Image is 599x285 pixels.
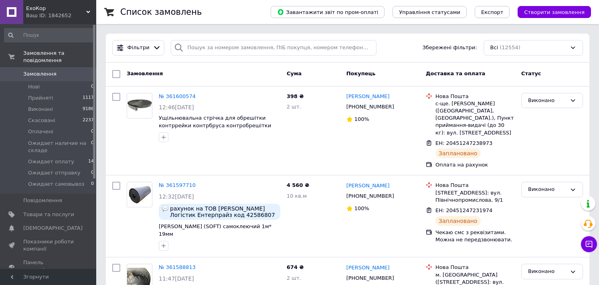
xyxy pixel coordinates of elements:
div: [STREET_ADDRESS]: вул. Північнопромислова, 9/1 [435,189,515,204]
span: Статус [521,70,541,76]
span: Ожидает самовывоз [28,181,84,188]
span: 398 ₴ [287,93,304,99]
span: 10 кв.м [287,193,307,199]
span: Всі [490,44,498,52]
div: Виконано [528,185,567,194]
span: Замовлення та повідомлення [23,50,96,64]
div: Заплановано [435,149,481,158]
button: Управління статусами [393,6,467,18]
span: Прийняті [28,94,53,102]
img: Фото товару [127,186,152,204]
span: Виконані [28,106,53,113]
a: [PERSON_NAME] [346,182,390,190]
a: № 361597710 [159,182,196,188]
span: 14 [88,158,94,165]
span: [DEMOGRAPHIC_DATA] [23,225,83,232]
button: Створити замовлення [518,6,591,18]
span: [PHONE_NUMBER] [346,275,394,281]
a: [PERSON_NAME] [346,264,390,272]
span: 0 [91,83,94,90]
div: Виконано [528,96,567,105]
span: Завантажити звіт по пром-оплаті [277,8,378,16]
span: Замовлення [23,70,57,78]
span: [PHONE_NUMBER] [346,193,394,199]
div: Заплановано [435,216,481,226]
span: 100% [354,205,369,211]
div: Нова Пошта [435,182,515,189]
span: Доставка та оплата [426,70,485,76]
span: Фільтри [127,44,150,52]
span: Створити замовлення [524,9,585,15]
span: Повідомлення [23,197,62,204]
span: 0 [91,128,94,135]
span: (12554) [500,44,520,50]
a: Створити замовлення [510,9,591,15]
img: Фото товару [127,96,152,114]
span: Покупець [346,70,376,76]
span: 674 ₴ [287,264,304,270]
button: Експорт [475,6,510,18]
span: ЕхоКор [26,5,86,12]
span: 11:47[DATE] [159,275,194,282]
span: 12:32[DATE] [159,193,194,200]
input: Пошук [4,28,95,42]
div: Оплата на рахунок [435,161,515,169]
span: 0 [91,140,94,154]
span: Замовлення [127,70,163,76]
span: Ожидает отправку [28,169,81,177]
a: [PERSON_NAME] (SOFT) самоклеючий 1м* 19мм [159,223,271,237]
span: Збережені фільтри: [423,44,477,52]
span: Ожидает оплату [28,158,74,165]
span: Товари та послуги [23,211,74,218]
span: 0 [91,181,94,188]
span: 2 шт. [287,104,301,110]
img: :speech_balloon: [162,205,168,212]
span: 9186 [83,106,94,113]
span: ЕН: 20451247238973 [435,140,492,146]
input: Пошук за номером замовлення, ПІБ покупця, номером телефону, Email, номером накладної [171,40,376,56]
span: 1117 [83,94,94,102]
a: Фото товару [127,93,152,118]
span: ЕН: 20451247231974 [435,207,492,213]
span: 100% [354,116,369,122]
span: 4 560 ₴ [287,182,309,188]
span: [PHONE_NUMBER] [346,104,394,110]
a: № 361600574 [159,93,196,99]
div: Виконано [528,267,567,276]
span: Оплачені [28,128,53,135]
span: 12:46[DATE] [159,104,194,110]
div: Нова Пошта [435,264,515,271]
span: Показники роботи компанії [23,238,74,253]
div: Чекаю смс з реквізитами. Можна не передзвонювати. [435,229,515,243]
button: Завантажити звіт по пром-оплаті [271,6,384,18]
a: Фото товару [127,182,152,207]
div: с-ще. [PERSON_NAME] ([GEOGRAPHIC_DATA], [GEOGRAPHIC_DATA].), Пункт приймання-видачі (до 30 кг): в... [435,100,515,136]
span: Панель управління [23,259,74,273]
span: Управління статусами [399,9,460,15]
span: рахунок на ТОВ [PERSON_NAME] Логістик Ентерпрайз код 42586807 [170,205,277,218]
a: Ущільнювальна стрічка для обрешітки контррейки контрбруса контробрешітки 3х50мм 30 м.пог. [159,115,271,136]
a: [PERSON_NAME] [346,93,390,100]
div: Нова Пошта [435,93,515,100]
span: 2237 [83,117,94,124]
button: Чат з покупцем [581,236,597,252]
span: Скасовані [28,117,55,124]
span: Ожидает наличие на складе [28,140,91,154]
h1: Список замовлень [120,7,202,17]
span: Експорт [481,9,504,15]
div: Ваш ID: 1842652 [26,12,96,19]
span: Cума [287,70,302,76]
span: 0 [91,169,94,177]
a: № 361588813 [159,264,196,270]
span: 2 шт. [287,275,301,281]
span: Нові [28,83,40,90]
